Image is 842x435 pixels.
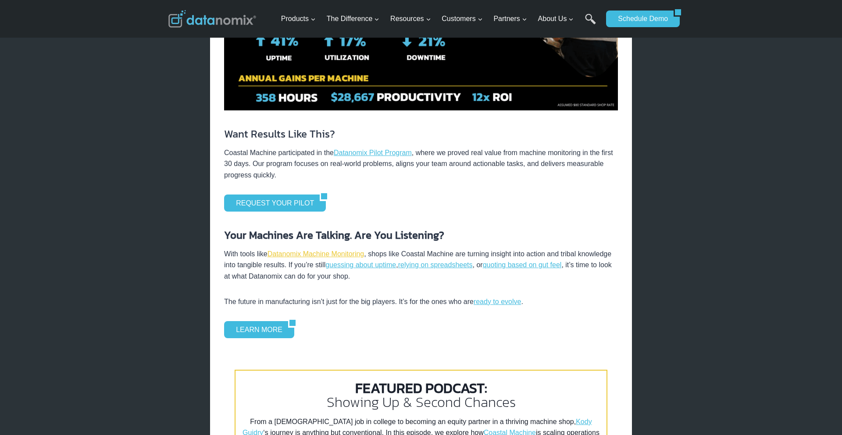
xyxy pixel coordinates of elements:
strong: FEATURED PODCAST: [355,378,487,399]
a: Schedule Demo [606,11,674,27]
span: About Us [538,13,574,25]
span: Resources [390,13,431,25]
h2: Showing Up & Second Chances [243,381,599,409]
p: With tools like , shops like Coastal Machine are turning insight into action and tribal knowledge... [224,248,618,282]
a: relying on spreadsheets [398,261,473,269]
h3: Want Results Like This? [224,126,618,142]
span: Products [281,13,316,25]
a: guessing about uptime [325,261,396,269]
nav: Primary Navigation [278,5,602,33]
span: The Difference [327,13,380,25]
a: Search [585,14,596,33]
a: quoting based on gut feel [483,261,562,269]
a: ready to evolve [474,298,521,305]
p: Coastal Machine participated in the , where we proved real value from machine monitoring in the f... [224,147,618,181]
a: Datanomix Pilot Program [334,149,412,156]
a: REQUEST YOUR PILOT [224,195,320,211]
span: Customers [442,13,482,25]
a: LEARN MORE [224,321,288,338]
span: Partners [493,13,527,25]
a: Datanomix Machine Monitoring [268,250,364,258]
p: The future in manufacturing isn’t just for the big players. It’s for the ones who are . [224,296,618,308]
img: Datanomix [168,10,256,28]
strong: Your Machines Are Talking. Are You Listening? [224,227,444,243]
